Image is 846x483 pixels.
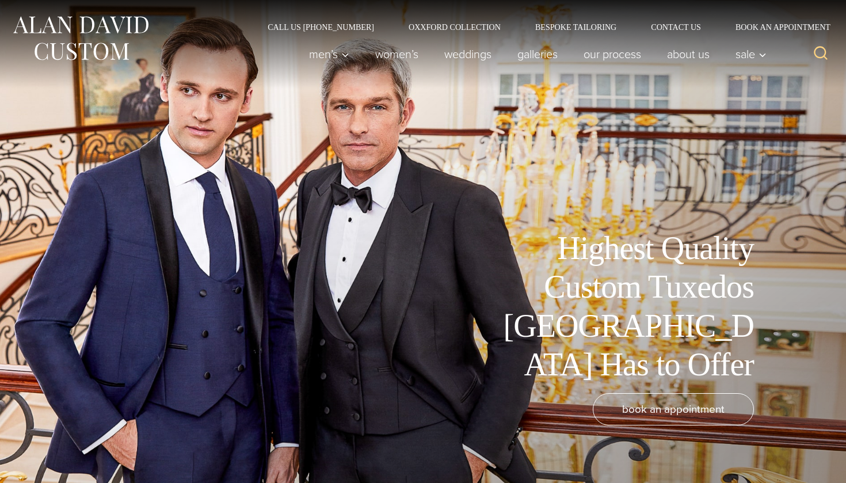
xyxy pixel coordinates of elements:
span: book an appointment [622,401,725,417]
a: Book an Appointment [718,23,834,31]
a: book an appointment [593,393,754,425]
a: Call Us [PHONE_NUMBER] [250,23,391,31]
span: Sale [736,48,767,60]
img: Alan David Custom [12,13,150,64]
nav: Primary Navigation [296,43,773,66]
button: View Search Form [807,40,834,68]
a: Our Process [571,43,654,66]
nav: Secondary Navigation [250,23,834,31]
a: About Us [654,43,723,66]
a: Bespoke Tailoring [518,23,634,31]
a: weddings [432,43,505,66]
a: Oxxford Collection [391,23,518,31]
a: Contact Us [634,23,718,31]
h1: Highest Quality Custom Tuxedos [GEOGRAPHIC_DATA] Has to Offer [495,229,754,384]
a: Women’s [363,43,432,66]
a: Galleries [505,43,571,66]
span: Men’s [309,48,349,60]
